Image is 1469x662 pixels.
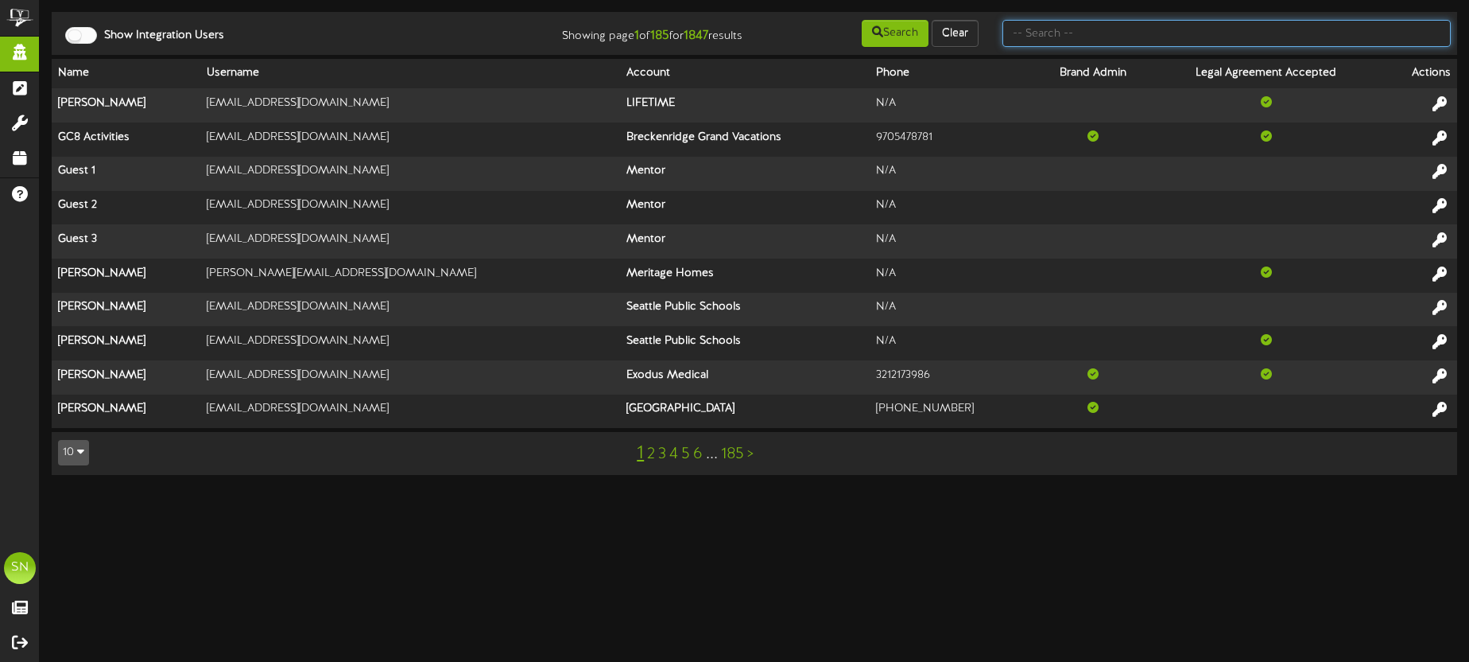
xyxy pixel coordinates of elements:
[200,293,620,327] td: [EMAIL_ADDRESS][DOMAIN_NAME]
[200,360,620,395] td: [EMAIL_ADDRESS][DOMAIN_NAME]
[647,446,655,463] a: 2
[870,395,1034,428] td: [PHONE_NUMBER]
[52,360,200,395] th: [PERSON_NAME]
[669,446,678,463] a: 4
[870,88,1034,123] td: N/A
[620,259,870,293] th: Meritage Homes
[620,293,870,327] th: Seattle Public Schools
[200,395,620,428] td: [EMAIL_ADDRESS][DOMAIN_NAME]
[870,360,1034,395] td: 3212173986
[58,440,89,465] button: 10
[620,224,870,259] th: Mentor
[706,446,718,463] a: ...
[52,395,200,428] th: [PERSON_NAME]
[200,157,620,191] td: [EMAIL_ADDRESS][DOMAIN_NAME]
[52,191,200,225] th: Guest 2
[870,59,1034,88] th: Phone
[1002,20,1451,47] input: -- Search --
[620,326,870,360] th: Seattle Public Schools
[620,88,870,123] th: LIFETIME
[4,552,36,584] div: SN
[1034,59,1153,88] th: Brand Admin
[52,157,200,191] th: Guest 1
[870,259,1034,293] td: N/A
[1152,59,1380,88] th: Legal Agreement Accepted
[200,259,620,293] td: [PERSON_NAME][EMAIL_ADDRESS][DOMAIN_NAME]
[52,259,200,293] th: [PERSON_NAME]
[681,446,690,463] a: 5
[52,123,200,157] th: GC8 Activities
[52,224,200,259] th: Guest 3
[637,443,644,464] a: 1
[200,326,620,360] td: [EMAIL_ADDRESS][DOMAIN_NAME]
[52,59,200,88] th: Name
[658,446,666,463] a: 3
[200,123,620,157] td: [EMAIL_ADDRESS][DOMAIN_NAME]
[518,18,754,45] div: Showing page of for results
[52,293,200,327] th: [PERSON_NAME]
[620,157,870,191] th: Mentor
[52,326,200,360] th: [PERSON_NAME]
[870,157,1034,191] td: N/A
[870,293,1034,327] td: N/A
[200,59,620,88] th: Username
[1380,59,1457,88] th: Actions
[200,191,620,225] td: [EMAIL_ADDRESS][DOMAIN_NAME]
[634,29,639,43] strong: 1
[620,191,870,225] th: Mentor
[200,88,620,123] td: [EMAIL_ADDRESS][DOMAIN_NAME]
[52,88,200,123] th: [PERSON_NAME]
[721,446,744,463] a: 185
[870,326,1034,360] td: N/A
[684,29,708,43] strong: 1847
[747,446,754,463] a: >
[650,29,669,43] strong: 185
[92,28,224,44] label: Show Integration Users
[620,395,870,428] th: [GEOGRAPHIC_DATA]
[932,20,979,47] button: Clear
[620,360,870,395] th: Exodus Medical
[862,20,928,47] button: Search
[870,191,1034,225] td: N/A
[870,123,1034,157] td: 9705478781
[870,224,1034,259] td: N/A
[620,59,870,88] th: Account
[693,446,703,463] a: 6
[620,123,870,157] th: Breckenridge Grand Vacations
[200,224,620,259] td: [EMAIL_ADDRESS][DOMAIN_NAME]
